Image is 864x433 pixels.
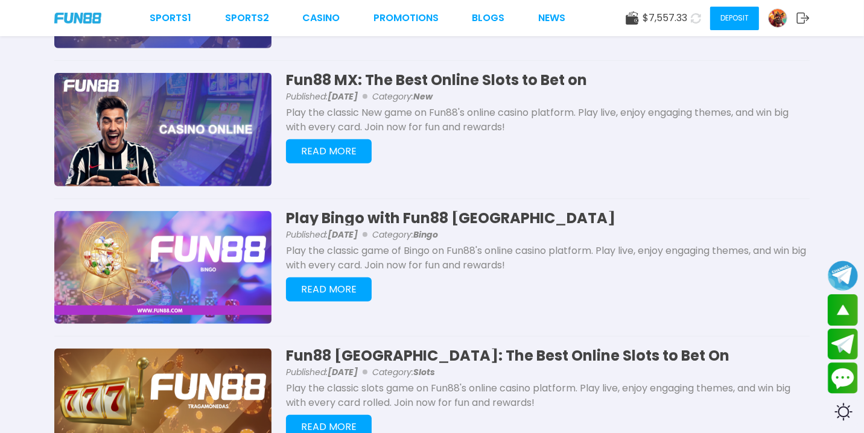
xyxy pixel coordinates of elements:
font: New [413,90,433,103]
button: Deposit [710,7,759,30]
font: Slots [413,366,435,378]
button: Contact customer service [828,362,858,394]
font: Fun88 [GEOGRAPHIC_DATA]: The Best Online Slots to Bet On [286,346,729,365]
font: Category: [372,229,413,241]
font: Fun88 MX: The Best Online Slots to Bet on [286,70,587,90]
img: Company Logo [54,13,101,23]
font: [DATE] [328,90,358,103]
button: Join telegram channel [828,260,858,291]
font: Published: [286,229,328,241]
a: BLOGS [472,11,504,25]
div: Switch theme [828,397,858,427]
font: Deposit [720,13,749,23]
font: Play the classic game of Bingo on Fun88's online casino platform. Play live, enjoy engaging theme... [286,244,806,272]
font: 1 [188,11,191,25]
font: READ MORE [301,282,357,296]
font: Play the classic slots game on Fun88's online casino platform. Play live, enjoy engaging themes, ... [286,381,790,409]
a: Avatar [768,8,796,28]
a: Sports2 [225,11,269,25]
font: Category: [372,366,413,378]
a: Promotions [373,11,439,25]
button: READ MORE [286,277,372,302]
a: Sports1 [150,11,191,25]
font: Category: [372,90,413,103]
font: [DATE] [328,366,358,378]
font: 7,557.33 [649,11,687,25]
font: Play Bingo with Fun88 [GEOGRAPHIC_DATA] [286,208,615,228]
font: Play the classic New game on Fun88's online casino platform. Play live, enjoy engaging themes, an... [286,106,789,134]
font: READ MORE [301,144,357,158]
button: READ MORE [286,139,372,163]
button: Join telegram [828,329,858,360]
font: Bingo [413,229,438,241]
font: 2 [263,11,269,25]
a: CASINO [302,11,340,25]
font: Sports [225,11,263,25]
font: Published: [286,90,328,103]
a: NEWS [538,11,565,25]
font: Published: [286,366,328,378]
font: Sports [150,11,188,25]
button: scroll up [828,294,858,326]
img: Avatar [769,9,787,27]
img: Fun88 MX: The Best Online Slots to Bet on [54,73,272,186]
font: $ [643,11,649,25]
font: [DATE] [328,229,358,241]
img: Play Bingo with Fun88 Mexico [54,211,272,324]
